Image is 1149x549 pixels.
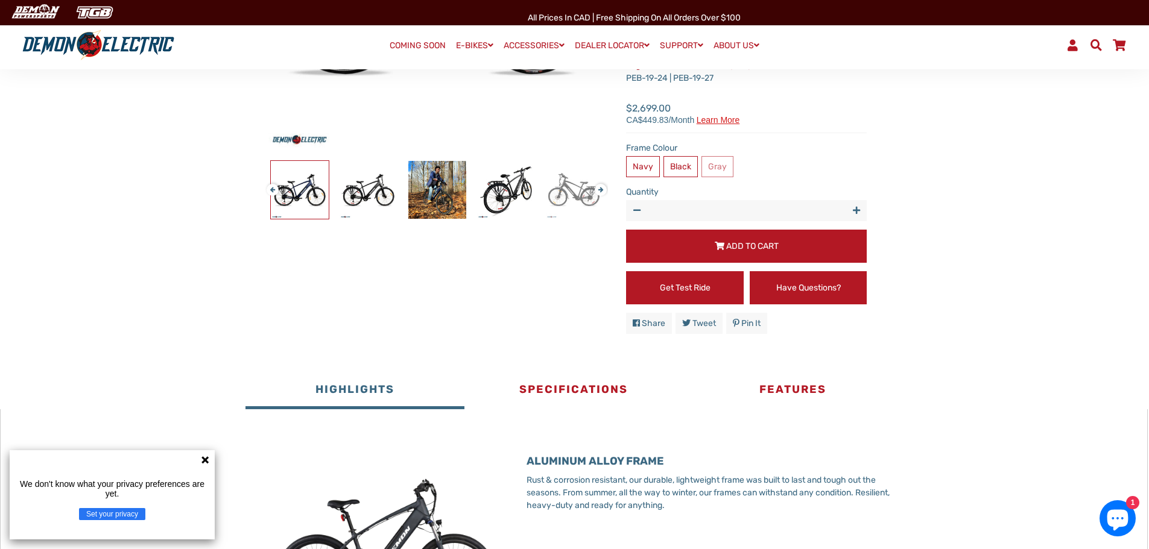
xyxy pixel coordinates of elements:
a: Get Test Ride [626,271,744,304]
a: English Installation Manual (PDF) [626,60,752,71]
label: Quantity [626,186,867,198]
a: ABOUT US [709,37,764,54]
button: Set your privacy [79,508,145,520]
img: Phantom Touring eBike - Demon Electric [340,161,397,219]
inbox-online-store-chat: Shopify online store chat [1096,500,1139,539]
button: Previous [267,178,274,192]
img: TGB Canada [70,2,119,22]
span: $2,699.00 [626,101,739,124]
button: Next [595,178,602,192]
p: Rust & corrosion resistant, our durable, lightweight frame was built to last and tough out the se... [527,474,903,512]
input: quantity [626,200,867,221]
img: Phantom Touring eBike - Demon Electric [271,161,329,219]
span: Tweet [692,318,716,328]
button: Features [683,373,902,409]
button: Highlights [245,373,464,409]
img: Phantom Touring eBike - Demon Electric [477,161,535,219]
a: ACCESSORIES [499,37,569,54]
p: We don't know what your privacy preferences are yet. [14,479,210,498]
img: Demon Electric [6,2,64,22]
h3: ALUMINUM ALLOY FRAME [527,455,903,468]
span: Share [642,318,665,328]
a: Have Questions? [750,271,867,304]
img: Phantom Touring eBike [408,161,466,219]
span: Add to Cart [726,241,779,251]
label: Gray [701,156,733,177]
a: SUPPORT [656,37,707,54]
button: Increase item quantity by one [846,200,867,221]
button: Specifications [464,373,683,409]
a: E-BIKES [452,37,498,54]
a: DEALER LOCATOR [571,37,654,54]
img: Phantom Touring eBike - Demon Electric [546,161,604,219]
label: Black [663,156,698,177]
span: All Prices in CAD | Free shipping on all orders over $100 [528,13,741,23]
button: Add to Cart [626,230,867,263]
img: Demon Electric logo [18,30,179,61]
a: COMING SOON [385,37,450,54]
span: Pin it [741,318,761,328]
label: Frame Colour [626,142,867,154]
p: PEB-19-24 | PEB-19-27 [626,59,867,84]
label: Navy [626,156,660,177]
button: Reduce item quantity by one [626,200,647,221]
